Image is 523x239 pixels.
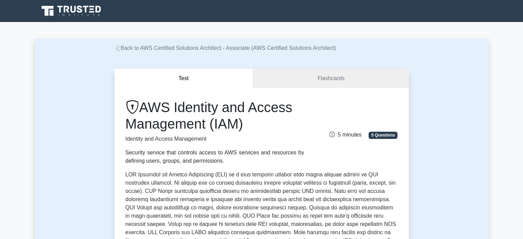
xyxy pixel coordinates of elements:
span: 5 Questions [369,132,397,139]
span: 5 minutes [329,132,361,138]
a: Back to AWS Certified Solutions Architect - Associate (AWS Certified Solutions Architect) [115,45,336,51]
a: Flashcards [253,69,408,88]
div: Security service that controls access to AWS services and resources by defining users, groups, an... [126,149,304,165]
p: Identity and Access Management [126,135,304,143]
h1: AWS Identity and Access Management (IAM) [126,99,304,132]
button: Test [115,69,253,88]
